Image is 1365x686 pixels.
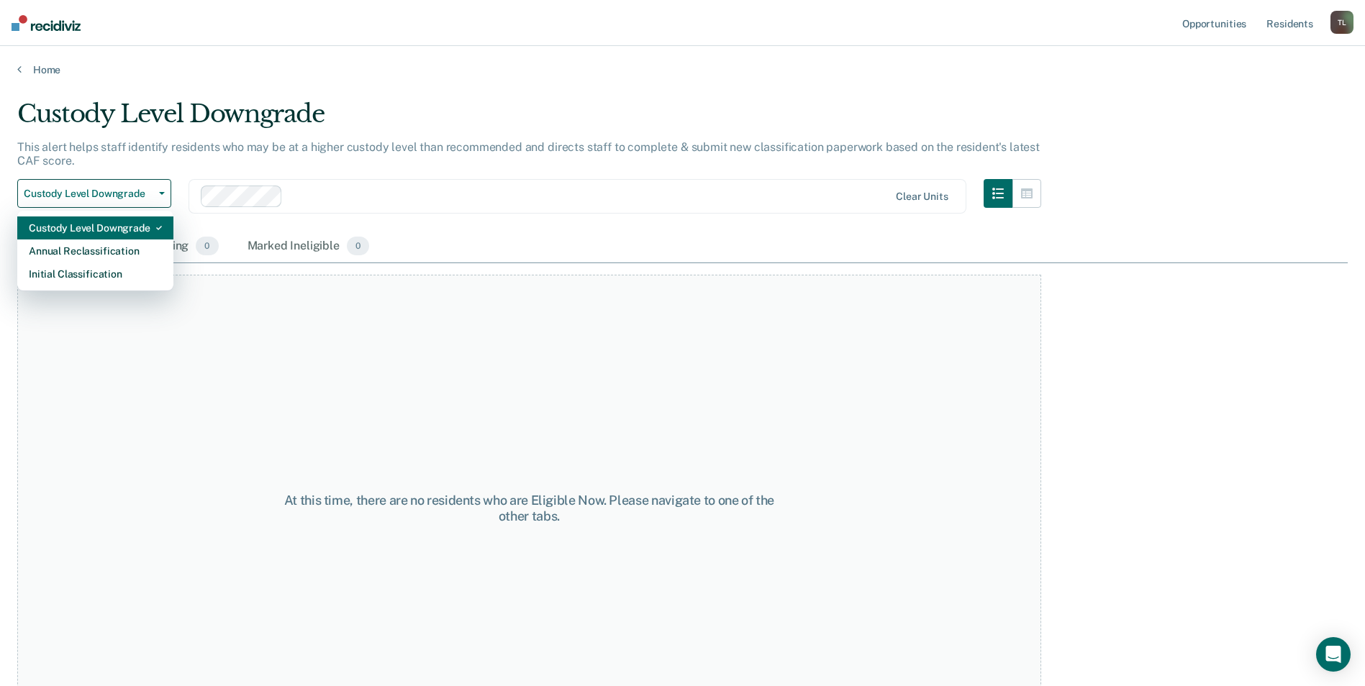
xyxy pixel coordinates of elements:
span: 0 [196,237,218,255]
span: 0 [347,237,369,255]
p: This alert helps staff identify residents who may be at a higher custody level than recommended a... [17,140,1040,168]
div: Custody Level Downgrade [29,216,162,239]
div: At this time, there are no residents who are Eligible Now. Please navigate to one of the other tabs. [273,493,784,523]
button: Custody Level Downgrade [17,179,171,208]
div: Clear units [896,191,948,203]
img: Recidiviz [12,15,81,31]
div: Pending0 [142,231,221,262]
div: Open Intercom Messenger [1316,637,1351,672]
button: TL [1330,11,1353,34]
div: Annual Reclassification [29,239,162,262]
div: Initial Classification [29,262,162,285]
a: Home [17,63,1348,76]
div: Custody Level Downgrade [17,99,1041,140]
div: T L [1330,11,1353,34]
span: Custody Level Downgrade [24,188,153,200]
div: Marked Ineligible0 [245,231,373,262]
